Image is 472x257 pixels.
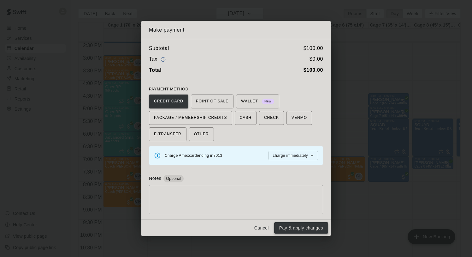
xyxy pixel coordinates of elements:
label: Notes [149,176,161,181]
b: $ 100.00 [304,67,323,73]
span: Optional [163,176,184,181]
button: POINT OF SALE [191,95,233,108]
h2: Make payment [141,21,331,39]
span: WALLET [241,96,274,107]
span: POINT OF SALE [196,96,228,107]
h6: Tax [149,55,167,64]
h6: $ 0.00 [310,55,323,64]
span: CREDIT CARD [154,96,183,107]
span: Charge Amex card ending in 7013 [165,153,222,158]
button: VENMO [286,111,312,125]
b: Total [149,67,162,73]
span: E-TRANSFER [154,129,181,139]
span: CASH [240,113,251,123]
span: charge immediately [273,153,308,158]
button: PACKAGE / MEMBERSHIP CREDITS [149,111,232,125]
button: Cancel [251,222,272,234]
span: PAYMENT METHOD [149,87,188,91]
span: PACKAGE / MEMBERSHIP CREDITS [154,113,227,123]
button: CHECK [259,111,284,125]
button: E-TRANSFER [149,127,186,141]
button: WALLET New [236,95,279,108]
button: Pay & apply changes [274,222,328,234]
h6: Subtotal [149,44,169,52]
span: New [262,97,274,106]
button: CREDIT CARD [149,95,188,108]
h6: $ 100.00 [304,44,323,52]
span: VENMO [292,113,307,123]
span: OTHER [194,129,209,139]
button: OTHER [189,127,214,141]
span: CHECK [264,113,279,123]
button: CASH [235,111,257,125]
